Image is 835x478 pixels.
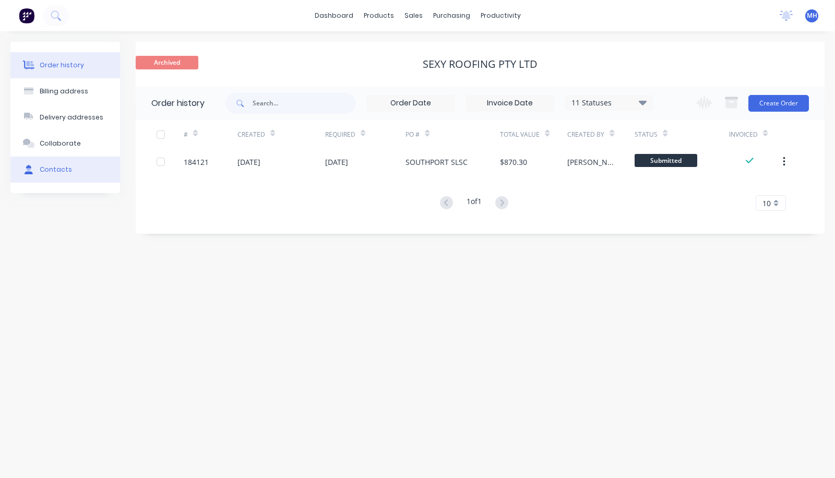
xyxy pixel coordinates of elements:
span: MH [807,11,817,20]
button: Order history [10,52,120,78]
div: [DATE] [237,157,260,168]
div: Total Value [500,120,567,149]
div: Created [237,120,325,149]
div: Contacts [40,165,72,174]
button: Delivery addresses [10,104,120,130]
div: Status [635,120,729,149]
div: Invoiced [729,120,783,149]
div: SOUTHPORT SLSC [405,157,468,168]
div: Created [237,130,265,139]
div: PO # [405,130,420,139]
div: # [184,130,188,139]
div: Order history [40,61,84,70]
span: 10 [762,198,771,209]
button: Billing address [10,78,120,104]
div: 184121 [184,157,209,168]
div: [DATE] [325,157,348,168]
div: PO # [405,120,500,149]
div: purchasing [428,8,475,23]
a: dashboard [309,8,359,23]
input: Invoice Date [466,95,554,111]
input: Search... [253,93,356,114]
div: Total Value [500,130,540,139]
img: Factory [19,8,34,23]
input: Order Date [367,95,455,111]
button: Create Order [748,95,809,112]
div: productivity [475,8,526,23]
button: Collaborate [10,130,120,157]
div: 11 Statuses [565,97,653,109]
div: Required [325,130,355,139]
div: Sexy Roofing Pty Ltd [423,58,538,70]
div: sales [399,8,428,23]
div: 1 of 1 [467,196,482,211]
div: products [359,8,399,23]
div: Delivery addresses [40,113,103,122]
div: Invoiced [729,130,758,139]
div: # [184,120,237,149]
div: Created By [567,130,604,139]
button: Contacts [10,157,120,183]
div: Order history [151,97,205,110]
div: [PERSON_NAME] [567,157,614,168]
span: Submitted [635,154,697,167]
div: Status [635,130,658,139]
div: Collaborate [40,139,81,148]
div: Billing address [40,87,88,96]
div: Required [325,120,406,149]
div: $870.30 [500,157,527,168]
div: Created By [567,120,635,149]
span: Archived [136,56,198,69]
